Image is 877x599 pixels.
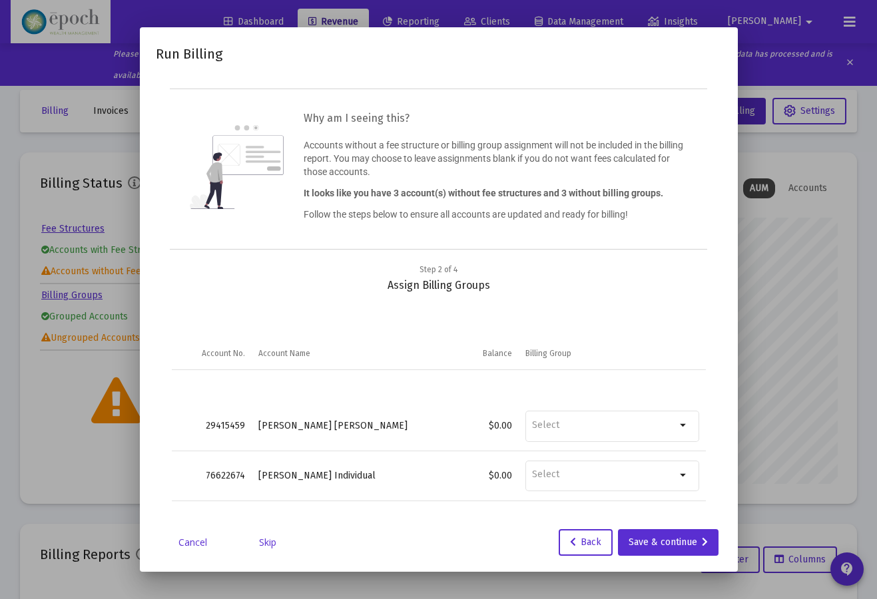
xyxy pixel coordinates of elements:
[420,263,457,276] div: Step 2 of 4
[532,419,676,431] input: Billing Group
[483,348,512,359] div: Balance
[172,337,252,369] td: Column Account No.
[570,536,601,548] span: Back
[559,529,613,556] button: Back
[519,337,706,369] td: Column Billing Group
[202,348,245,359] div: Account No.
[234,536,301,549] a: Skip
[304,109,687,128] h3: Why am I seeing this?
[190,125,284,209] img: question
[156,43,222,65] h2: Run Billing
[618,529,719,556] button: Save & continue
[438,337,518,369] td: Column Balance
[304,138,687,178] p: Accounts without a fee structure or billing group assignment will not be included in the billing ...
[258,469,432,483] div: [PERSON_NAME] Individual
[525,348,571,359] div: Billing Group
[304,208,687,221] p: Follow the steps below to ensure all accounts are updated and ready for billing!
[532,469,676,481] input: Billing Group
[445,469,511,483] div: $0.00
[304,186,687,200] p: It looks like you have 3 account(s) without fee structures and 3 without billing groups.
[172,263,706,292] div: Assign Billing Groups
[258,419,432,433] div: [PERSON_NAME] [PERSON_NAME]
[172,451,252,501] td: 76622674
[629,529,708,556] div: Save & continue
[258,348,310,359] div: Account Name
[160,536,226,549] a: Cancel
[172,305,706,505] div: Data grid
[445,419,511,433] div: $0.00
[676,467,692,483] mat-icon: arrow_drop_down
[172,500,252,550] td: 87844309
[172,402,252,451] td: 29415459
[676,417,692,433] mat-icon: arrow_drop_down
[252,337,439,369] td: Column Account Name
